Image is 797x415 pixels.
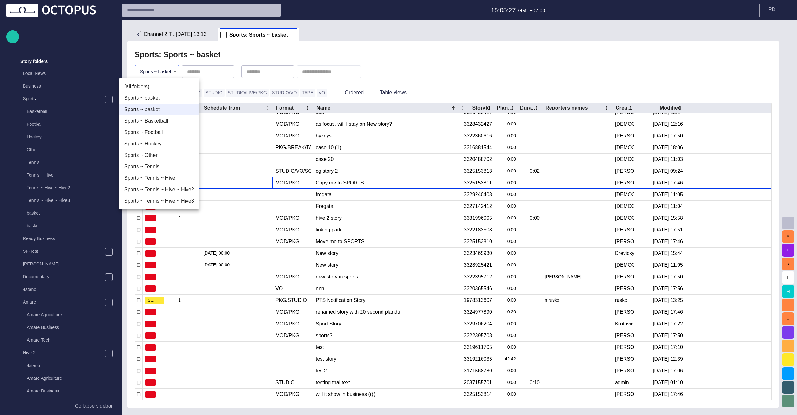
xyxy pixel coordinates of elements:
[119,138,199,150] li: Sports ~ Hockey
[119,92,199,104] li: Sports ~ basket
[119,115,199,127] li: Sports ~ Basketball
[119,104,199,115] li: Sports ~ basket
[119,161,199,172] li: Sports ~ Tennis
[119,184,199,195] li: Sports ~ Tennis ~ Hive ~ Hive2
[119,127,199,138] li: Sports ~ Football
[119,150,199,161] li: Sports ~ Other
[119,195,199,207] li: Sports ~ Tennis ~ Hive ~ Hive3
[119,81,199,92] li: (all folders)
[119,172,199,184] li: Sports ~ Tennis ~ Hive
